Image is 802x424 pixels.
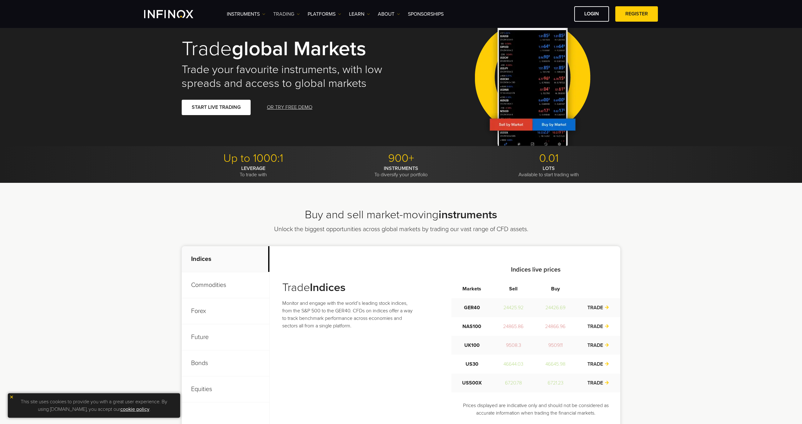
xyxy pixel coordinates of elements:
[182,246,269,272] p: Indices
[378,10,400,18] a: ABOUT
[182,298,269,324] p: Forex
[451,279,492,298] th: Markets
[408,10,444,18] a: SPONSORSHIPS
[182,376,269,402] p: Equities
[451,298,492,317] td: GER40
[534,355,576,374] td: 46645.98
[9,395,14,399] img: yellow close icon
[182,324,269,350] p: Future
[282,299,418,330] p: Monitor and engage with the world’s leading stock indices, from the S&P 500 to the GER40. CFDs on...
[182,208,620,222] h2: Buy and sell market-moving
[534,298,576,317] td: 24426.69
[182,350,269,376] p: Bonds
[543,165,555,172] strong: LOTS
[511,266,560,273] strong: Indices live prices
[451,355,492,374] td: US30
[310,281,346,294] strong: Indices
[451,402,621,417] p: Prices displayed are indicative only and should not be considered as accurate information when tr...
[182,100,251,115] a: START LIVE TRADING
[227,10,265,18] a: Instruments
[349,10,370,18] a: Learn
[451,374,492,392] td: US500X
[492,355,534,374] td: 46644.03
[182,165,325,178] p: To trade with
[182,63,392,90] h2: Trade your favourite instruments, with low spreads and access to global markets
[587,342,609,348] a: TRADE
[266,100,313,115] a: OR TRY FREE DEMO
[273,10,300,18] a: TRADING
[232,36,366,61] strong: global markets
[534,336,576,355] td: 9509.11
[587,323,609,330] a: TRADE
[477,151,620,165] p: 0.01
[492,336,534,355] td: 9508.3
[241,165,265,172] strong: LEVERAGE
[492,298,534,317] td: 24425.92
[256,225,546,234] p: Unlock the biggest opportunities across global markets by trading our vast range of CFD assets.
[282,281,418,294] h3: Trade
[587,380,609,386] a: TRADE
[587,305,609,311] a: TRADE
[330,165,473,178] p: To diversify your portfolio
[182,38,392,60] h1: Trade
[451,336,492,355] td: UK100
[182,151,325,165] p: Up to 1000:1
[439,208,497,221] strong: instruments
[144,10,208,18] a: INFINOX Logo
[11,396,177,415] p: This site uses cookies to provide you with a great user experience. By using [DOMAIN_NAME], you a...
[182,272,269,298] p: Commodities
[615,6,658,22] a: REGISTER
[492,279,534,298] th: Sell
[574,6,609,22] a: LOGIN
[534,374,576,392] td: 6721.23
[120,406,149,412] a: cookie policy
[451,317,492,336] td: NAS100
[308,10,341,18] a: PLATFORMS
[384,165,418,172] strong: INSTRUMENTS
[587,361,609,367] a: TRADE
[330,151,473,165] p: 900+
[492,317,534,336] td: 24865.86
[534,279,576,298] th: Buy
[477,165,620,178] p: Available to start trading with
[534,317,576,336] td: 24866.96
[492,374,534,392] td: 6720.78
